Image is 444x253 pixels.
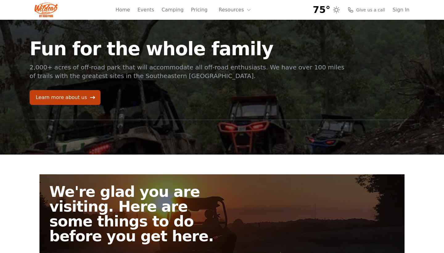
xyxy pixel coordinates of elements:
a: Pricing [191,6,208,14]
h1: Fun for the whole family [30,39,345,58]
a: Camping [162,6,183,14]
a: Give us a call [347,7,385,13]
a: Sign In [393,6,409,14]
span: Give us a call [356,7,385,13]
h2: We're glad you are visiting. Here are some things to do before you get here. [49,184,227,243]
a: Events [138,6,154,14]
button: Resources [215,4,255,16]
img: Wildcat Logo [35,2,58,17]
p: 2,000+ acres of off-road park that will accommodate all off-road enthusiasts. We have over 100 mi... [30,63,345,80]
span: 75° [313,4,331,15]
a: Learn more about us [30,90,101,105]
a: Home [115,6,130,14]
